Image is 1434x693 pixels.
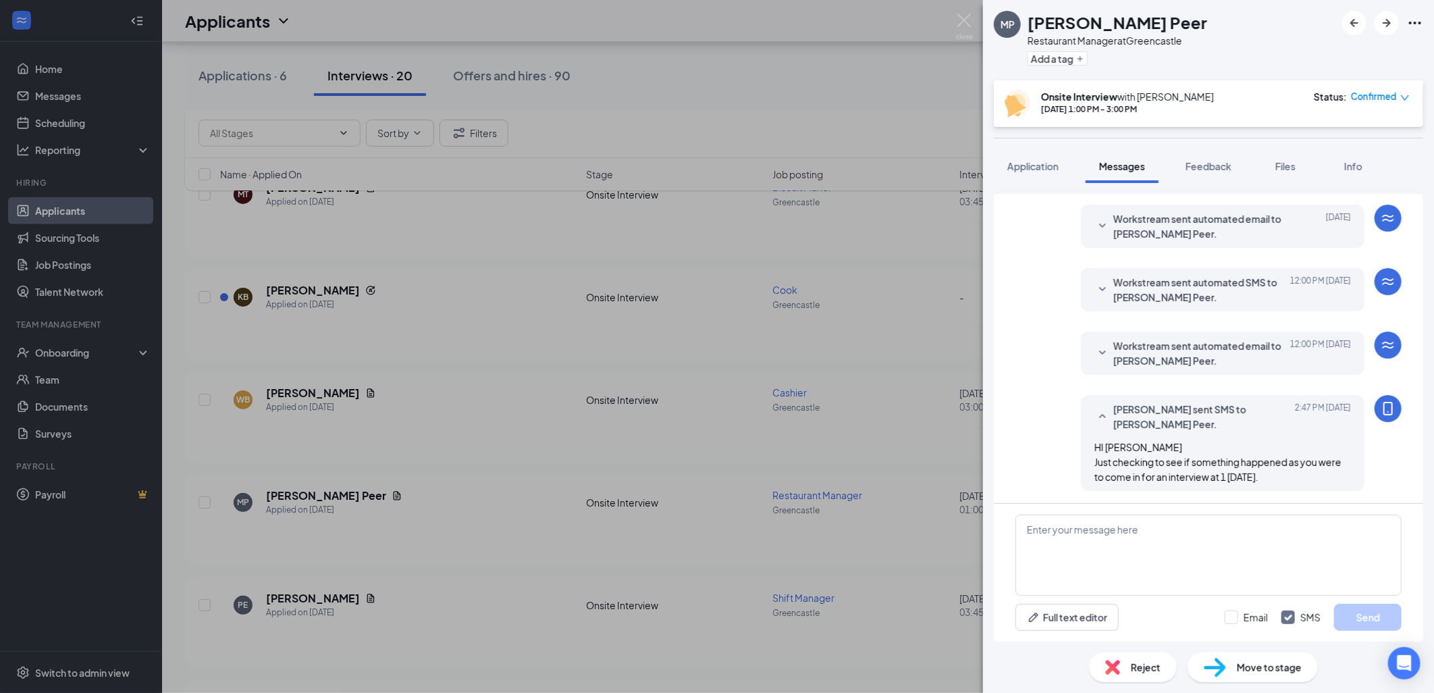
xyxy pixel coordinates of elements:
div: Restaurant Manager at Greencastle [1028,34,1207,47]
span: Move to stage [1237,660,1302,675]
span: down [1400,93,1410,103]
div: Status : [1314,90,1347,103]
b: Onsite Interview [1041,91,1117,103]
span: [DATE] 12:00 PM [1290,275,1351,305]
div: with [PERSON_NAME] [1041,90,1214,103]
span: Application [1007,160,1059,172]
h1: [PERSON_NAME] Peer [1028,11,1207,34]
svg: WorkstreamLogo [1380,274,1396,290]
svg: SmallChevronDown [1094,282,1111,298]
svg: MobileSms [1380,401,1396,417]
span: [PERSON_NAME] sent SMS to [PERSON_NAME] Peer. [1113,402,1290,432]
span: Workstream sent automated email to [PERSON_NAME] Peer. [1113,338,1290,368]
button: Send [1334,604,1402,631]
span: [DATE] [1326,211,1351,241]
span: HI [PERSON_NAME] Just checking to see if something happened as you were to come in for an intervi... [1094,441,1342,483]
svg: SmallChevronUp [1094,409,1111,425]
svg: SmallChevronDown [1094,345,1111,361]
span: Workstream sent automated SMS to [PERSON_NAME] Peer. [1113,275,1290,305]
div: MP [1001,18,1015,31]
svg: Ellipses [1407,15,1423,31]
span: Workstream sent automated email to [PERSON_NAME] Peer. [1113,211,1290,241]
button: PlusAdd a tag [1028,51,1088,66]
button: ArrowRight [1375,11,1399,35]
span: Reject [1131,660,1161,675]
svg: WorkstreamLogo [1380,337,1396,353]
span: [DATE] 2:47 PM [1295,402,1351,432]
span: Messages [1099,160,1145,172]
div: Open Intercom Messenger [1388,647,1420,679]
svg: WorkstreamLogo [1380,210,1396,226]
svg: Plus [1076,55,1084,63]
svg: SmallChevronDown [1094,218,1111,234]
button: ArrowLeftNew [1342,11,1366,35]
span: Files [1275,160,1296,172]
span: Confirmed [1351,90,1397,103]
span: Info [1344,160,1362,172]
span: [DATE] 12:00 PM [1290,338,1351,368]
svg: ArrowRight [1379,15,1395,31]
span: Feedback [1186,160,1231,172]
button: Full text editorPen [1015,604,1119,631]
div: [DATE] 1:00 PM - 3:00 PM [1041,103,1214,115]
svg: Pen [1027,611,1040,624]
svg: ArrowLeftNew [1346,15,1362,31]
